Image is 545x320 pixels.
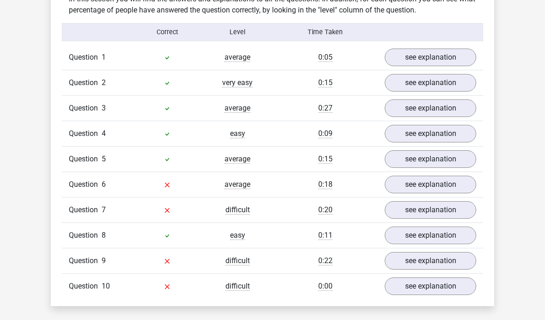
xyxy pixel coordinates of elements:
[385,277,476,295] a: see explanation
[224,53,250,62] span: average
[385,176,476,193] a: see explanation
[69,77,102,88] span: Question
[224,180,250,189] span: average
[272,27,378,37] div: Time Taken
[102,129,106,138] span: 4
[102,205,106,214] span: 7
[202,27,272,37] div: Level
[318,256,333,265] span: 0:22
[318,205,333,215] span: 0:20
[102,231,106,240] span: 8
[385,150,476,168] a: see explanation
[385,227,476,244] a: see explanation
[318,129,333,138] span: 0:09
[224,154,250,164] span: average
[69,255,102,266] span: Question
[69,128,102,139] span: Question
[69,154,102,165] span: Question
[385,74,476,92] a: see explanation
[133,27,203,37] div: Correct
[318,180,333,189] span: 0:18
[102,256,106,265] span: 9
[69,52,102,63] span: Question
[385,49,476,66] a: see explanation
[102,180,106,189] span: 6
[318,282,333,291] span: 0:00
[102,78,106,87] span: 2
[69,103,102,114] span: Question
[385,201,476,219] a: see explanation
[230,129,245,138] span: easy
[385,125,476,142] a: see explanation
[225,205,250,215] span: difficult
[318,53,333,62] span: 0:05
[102,104,106,112] span: 3
[224,104,250,113] span: average
[69,230,102,241] span: Question
[385,252,476,270] a: see explanation
[318,104,333,113] span: 0:27
[102,282,110,290] span: 10
[222,78,253,87] span: very easy
[385,99,476,117] a: see explanation
[318,231,333,240] span: 0:11
[225,256,250,265] span: difficult
[102,53,106,62] span: 1
[318,154,333,164] span: 0:15
[69,281,102,292] span: Question
[69,204,102,215] span: Question
[225,282,250,291] span: difficult
[230,231,245,240] span: easy
[318,78,333,87] span: 0:15
[102,154,106,163] span: 5
[69,179,102,190] span: Question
